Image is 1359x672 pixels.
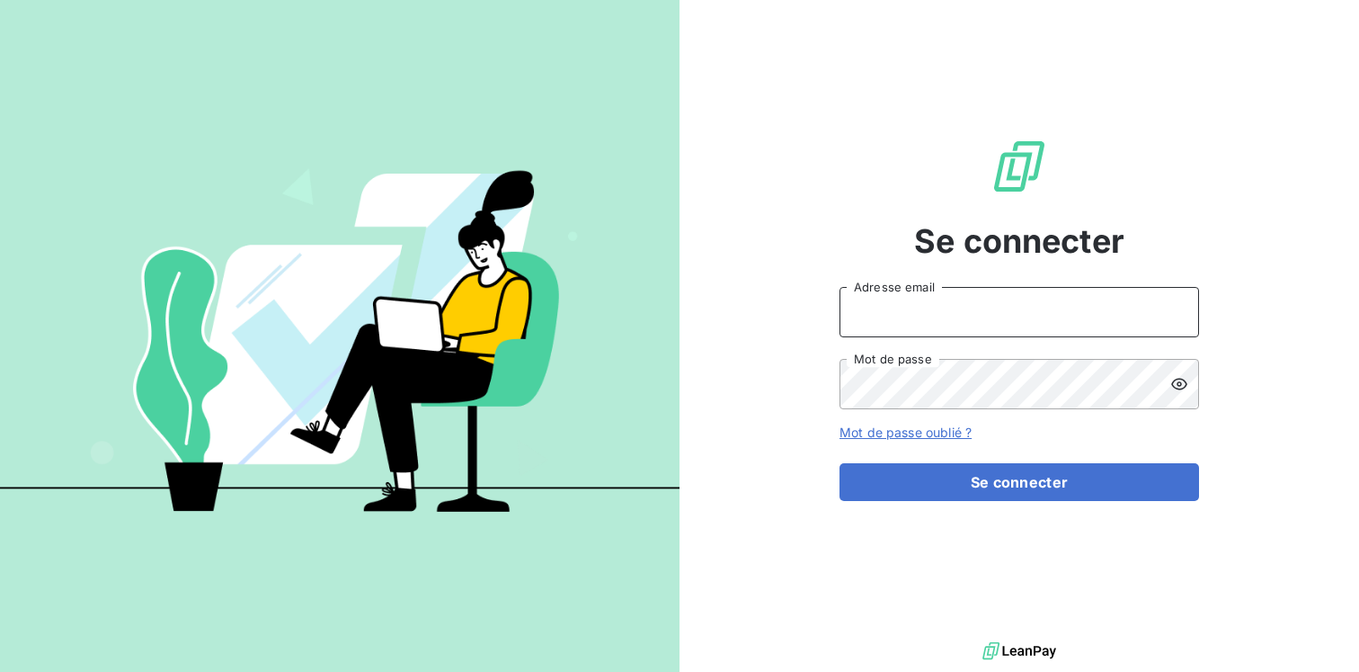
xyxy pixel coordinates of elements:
[839,463,1199,501] button: Se connecter
[982,638,1056,665] img: logo
[839,287,1199,337] input: placeholder
[990,138,1048,195] img: Logo LeanPay
[839,425,972,440] a: Mot de passe oublié ?
[914,217,1124,265] span: Se connecter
